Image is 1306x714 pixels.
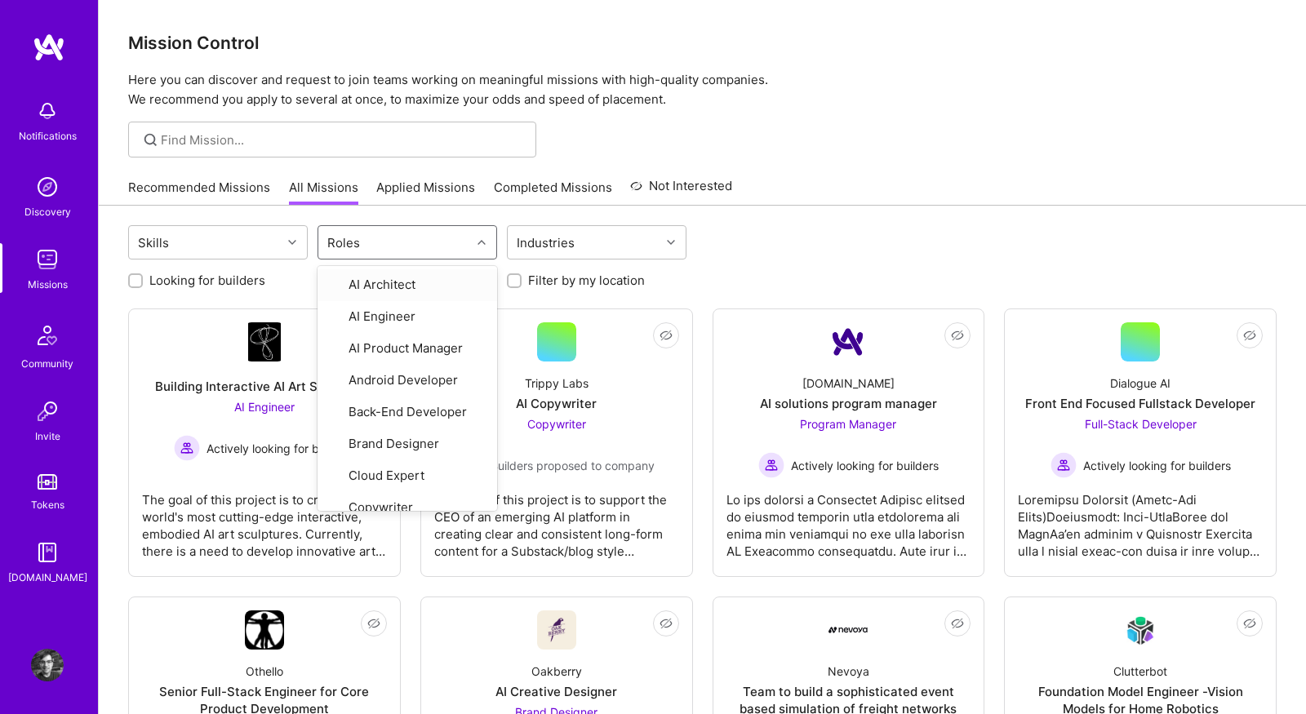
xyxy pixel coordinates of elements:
[478,238,486,246] i: icon Chevron
[288,238,296,246] i: icon Chevron
[246,663,283,680] div: Othello
[31,243,64,276] img: teamwork
[142,478,387,560] div: The goal of this project is to create the world's most cutting-edge interactive, embodied AI art ...
[660,617,673,630] i: icon EyeClosed
[951,329,964,342] i: icon EyeClosed
[31,649,64,681] img: User Avatar
[1110,375,1171,392] div: Dialogue AI
[134,231,173,255] div: Skills
[434,322,679,563] a: Trippy LabsAI CopywriterCopywriter Builders proposed to companyBuilders proposed to companyThe go...
[234,400,295,414] span: AI Engineer
[174,435,200,461] img: Actively looking for builders
[828,322,868,361] img: Company Logo
[376,179,475,206] a: Applied Missions
[327,403,487,422] div: Back-End Developer
[31,95,64,127] img: bell
[630,176,732,206] a: Not Interested
[828,663,869,680] div: Nevoya
[28,316,67,355] img: Community
[248,322,281,361] img: Company Logo
[31,171,64,203] img: discovery
[142,322,387,563] a: Company LogoBuilding Interactive AI Art SculpturesAI Engineer Actively looking for buildersActive...
[667,238,675,246] i: icon Chevron
[726,478,971,560] div: Lo ips dolorsi a Consectet Adipisc elitsed do eiusmod temporin utla etdolorema ali enima min veni...
[726,322,971,563] a: Company Logo[DOMAIN_NAME]AI solutions program managerProgram Manager Actively looking for builder...
[1243,617,1256,630] i: icon EyeClosed
[1113,663,1167,680] div: Clutterbot
[327,276,487,295] div: AI Architect
[128,33,1277,53] h3: Mission Control
[327,371,487,390] div: Android Developer
[537,610,576,650] img: Company Logo
[31,536,64,569] img: guide book
[21,355,73,372] div: Community
[327,308,487,326] div: AI Engineer
[434,478,679,560] div: The goal of this project is to support the CEO of an emerging AI platform in creating clear and c...
[33,33,65,62] img: logo
[31,395,64,428] img: Invite
[27,649,68,681] a: User Avatar
[525,375,589,392] div: Trippy Labs
[1051,452,1077,478] img: Actively looking for builders
[245,610,284,650] img: Company Logo
[1083,457,1231,474] span: Actively looking for builders
[528,272,645,289] label: Filter by my location
[1025,395,1255,412] div: Front End Focused Fullstack Developer
[527,417,586,431] span: Copywriter
[828,627,868,633] img: Company Logo
[660,329,673,342] i: icon EyeClosed
[327,499,487,517] div: Copywriter
[128,70,1277,109] p: Here you can discover and request to join teams working on meaningful missions with high-quality ...
[327,467,487,486] div: Cloud Expert
[141,131,160,149] i: icon SearchGrey
[161,131,524,149] input: Find Mission...
[495,683,617,700] div: AI Creative Designer
[491,457,655,474] span: Builders proposed to company
[207,440,354,457] span: Actively looking for builders
[327,339,487,358] div: AI Product Manager
[1018,478,1263,560] div: Loremipsu Dolorsit (Ametc-Adi Elits)Doeiusmodt: Inci-UtlaBoree dol MagnAa’en adminim v Quisnostr ...
[289,179,358,206] a: All Missions
[367,617,380,630] i: icon EyeClosed
[24,203,71,220] div: Discovery
[8,569,87,586] div: [DOMAIN_NAME]
[1121,611,1160,650] img: Company Logo
[155,378,374,395] div: Building Interactive AI Art Sculptures
[760,395,937,412] div: AI solutions program manager
[327,435,487,454] div: Brand Designer
[951,617,964,630] i: icon EyeClosed
[758,452,784,478] img: Actively looking for builders
[791,457,939,474] span: Actively looking for builders
[513,231,579,255] div: Industries
[128,179,270,206] a: Recommended Missions
[149,272,265,289] label: Looking for builders
[38,474,57,490] img: tokens
[323,231,364,255] div: Roles
[1018,322,1263,563] a: Dialogue AIFront End Focused Fullstack DeveloperFull-Stack Developer Actively looking for builder...
[800,417,896,431] span: Program Manager
[19,127,77,144] div: Notifications
[1085,417,1197,431] span: Full-Stack Developer
[531,663,582,680] div: Oakberry
[35,428,60,445] div: Invite
[1243,329,1256,342] i: icon EyeClosed
[516,395,597,412] div: AI Copywriter
[494,179,612,206] a: Completed Missions
[31,496,64,513] div: Tokens
[802,375,895,392] div: [DOMAIN_NAME]
[28,276,68,293] div: Missions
